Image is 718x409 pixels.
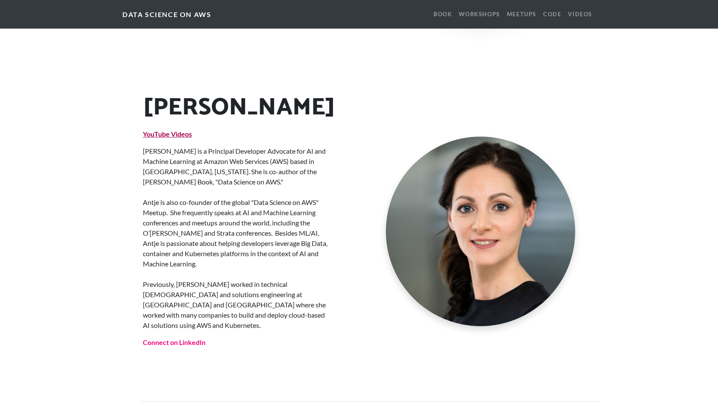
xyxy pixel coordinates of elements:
p: [PERSON_NAME] is a Principal Developer Advocate for AI and Machine Learning at Amazon Web Service... [143,146,332,330]
iframe: Follow anbarth on Twitter [143,354,249,367]
a: Connect on LinkedIn [143,338,206,346]
a: CODE [540,7,565,22]
a: WorkshopS [455,7,503,22]
a: Book [430,7,455,22]
a: VIDEOS [565,7,596,22]
img: abarth2.jpg [386,137,575,326]
a: MEETUPS [504,7,540,22]
a: YouTube Videos [143,130,192,138]
a: Data Science on AWS [122,7,211,22]
iframe: Follow cfregly on Twitter [143,37,249,50]
a: Connect on LinkedIn [143,21,206,29]
h2: [PERSON_NAME] [143,93,332,122]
